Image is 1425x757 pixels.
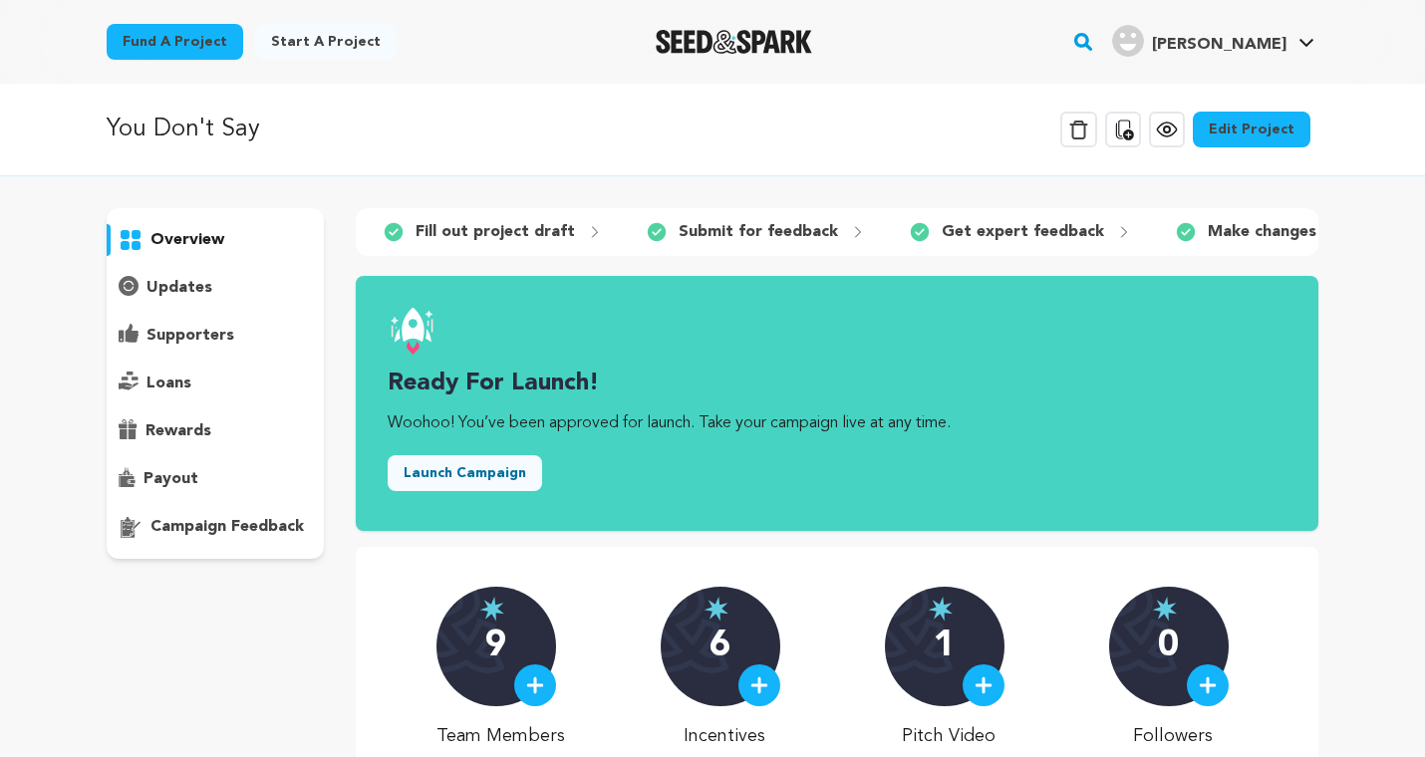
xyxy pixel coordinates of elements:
[1152,37,1286,53] span: [PERSON_NAME]
[107,224,324,256] button: overview
[436,722,565,750] p: Team Members
[1158,627,1179,666] p: 0
[1208,220,1316,244] p: Make changes
[750,676,768,694] img: plus.svg
[1112,25,1144,57] img: user.png
[146,372,191,395] p: loans
[107,272,324,304] button: updates
[107,368,324,399] button: loans
[526,676,544,694] img: plus.svg
[107,112,260,147] p: You Don't Say
[107,463,324,495] button: payout
[885,722,1013,750] p: Pitch Video
[942,220,1104,244] p: Get expert feedback
[150,515,304,539] p: campaign feedback
[145,419,211,443] p: rewards
[107,24,243,60] a: Fund a project
[656,30,812,54] img: Seed&Spark Logo Dark Mode
[107,511,324,543] button: campaign feedback
[1112,25,1286,57] div: Juliet C.'s Profile
[656,30,812,54] a: Seed&Spark Homepage
[107,415,324,447] button: rewards
[485,627,506,666] p: 9
[416,220,575,244] p: Fill out project draft
[388,455,542,491] button: Launch Campaign
[710,627,730,666] p: 6
[146,276,212,300] p: updates
[1108,21,1318,57] a: Juliet C.'s Profile
[143,467,198,491] p: payout
[255,24,397,60] a: Start a project
[661,722,789,750] p: Incentives
[388,368,1286,399] h3: Ready for launch!
[1199,676,1217,694] img: plus.svg
[146,324,234,348] p: supporters
[150,228,224,252] p: overview
[1193,112,1310,147] a: Edit Project
[388,308,435,356] img: launch.svg
[388,411,1286,435] p: Woohoo! You’ve been approved for launch. Take your campaign live at any time.
[679,220,838,244] p: Submit for feedback
[1108,21,1318,63] span: Juliet C.'s Profile
[107,320,324,352] button: supporters
[1109,722,1238,750] p: Followers
[975,676,993,694] img: plus.svg
[934,627,955,666] p: 1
